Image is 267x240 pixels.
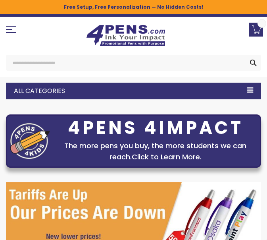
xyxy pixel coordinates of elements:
img: four_pen_logo.png [10,123,50,159]
div: All Categories [6,83,261,99]
img: 4Pens Custom Pens and Promotional Products [86,25,165,46]
div: The more pens you buy, the more students we can reach. [54,140,257,163]
a: Click to Learn More. [132,152,202,162]
div: 4PENS 4IMPACT [54,120,257,136]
